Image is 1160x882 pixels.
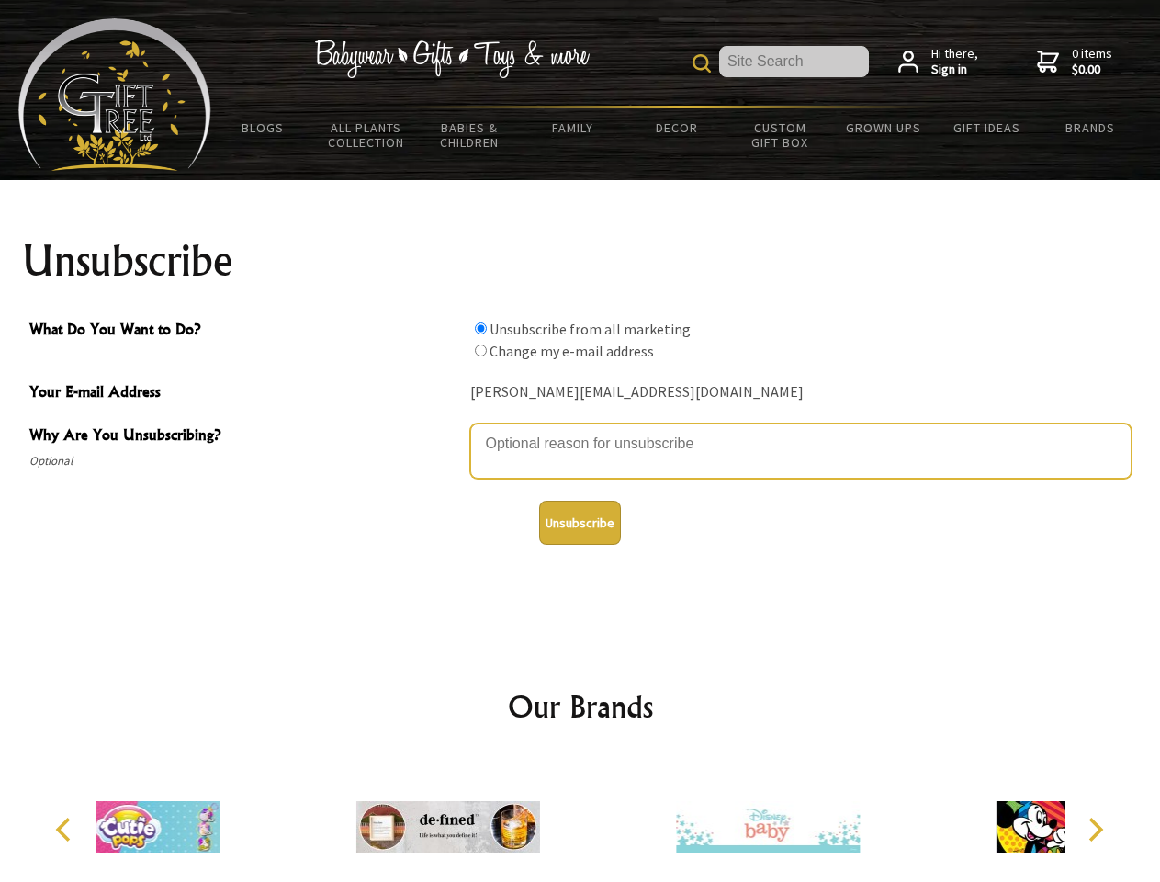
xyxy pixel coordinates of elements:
strong: $0.00 [1072,62,1112,78]
a: Family [522,108,625,147]
span: Your E-mail Address [29,380,461,407]
span: What Do You Want to Do? [29,318,461,345]
img: product search [693,54,711,73]
a: Gift Ideas [935,108,1039,147]
button: Unsubscribe [539,501,621,545]
div: [PERSON_NAME][EMAIL_ADDRESS][DOMAIN_NAME] [470,379,1132,407]
strong: Sign in [931,62,978,78]
a: Custom Gift Box [728,108,832,162]
h1: Unsubscribe [22,239,1139,283]
button: Next [1075,809,1115,850]
a: Decor [625,108,728,147]
a: 0 items$0.00 [1037,46,1112,78]
input: What Do You Want to Do? [475,345,487,356]
span: Why Are You Unsubscribing? [29,424,461,450]
input: What Do You Want to Do? [475,322,487,334]
h2: Our Brands [37,684,1124,729]
label: Unsubscribe from all marketing [490,320,691,338]
label: Change my e-mail address [490,342,654,360]
span: 0 items [1072,45,1112,78]
a: Brands [1039,108,1143,147]
img: Babywear - Gifts - Toys & more [314,40,590,78]
a: Babies & Children [418,108,522,162]
a: All Plants Collection [315,108,419,162]
img: Babyware - Gifts - Toys and more... [18,18,211,171]
input: Site Search [719,46,869,77]
button: Previous [46,809,86,850]
span: Hi there, [931,46,978,78]
textarea: Why Are You Unsubscribing? [470,424,1132,479]
a: BLOGS [211,108,315,147]
a: Grown Ups [831,108,935,147]
a: Hi there,Sign in [898,46,978,78]
span: Optional [29,450,461,472]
